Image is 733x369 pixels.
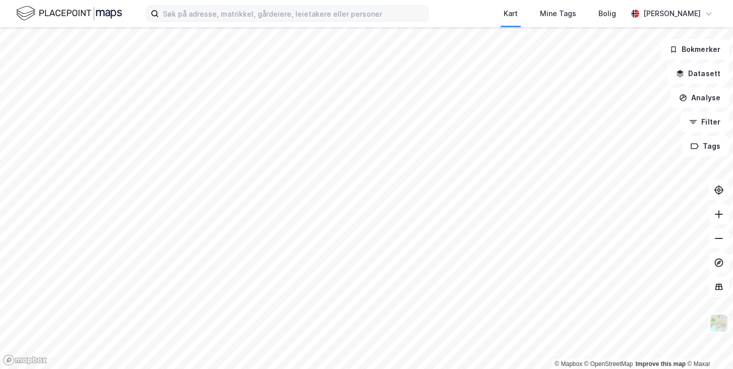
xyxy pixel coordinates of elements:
div: [PERSON_NAME] [643,8,701,20]
div: Kart [504,8,518,20]
div: Mine Tags [540,8,576,20]
img: logo.f888ab2527a4732fd821a326f86c7f29.svg [16,5,122,22]
iframe: Chat Widget [683,321,733,369]
input: Søk på adresse, matrikkel, gårdeiere, leietakere eller personer [159,6,428,21]
div: Bolig [598,8,616,20]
